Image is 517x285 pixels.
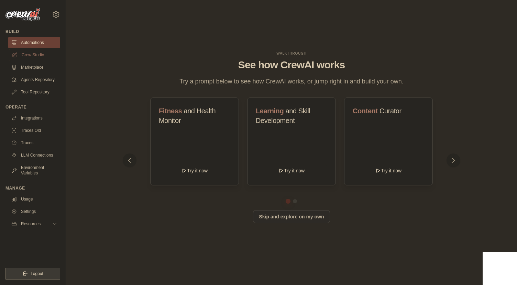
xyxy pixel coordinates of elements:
[253,210,330,223] button: Skip and explore on my own
[353,164,424,177] button: Try it now
[176,77,407,87] p: Try a prompt below to see how CrewAI works, or jump right in and build your own.
[8,87,60,98] a: Tool Repository
[8,194,60,205] a: Usage
[159,164,230,177] button: Try it now
[5,185,60,191] div: Manage
[8,125,60,136] a: Traces Old
[379,107,401,115] span: Curator
[8,206,60,217] a: Settings
[159,107,216,124] span: and Health Monitor
[256,107,310,124] span: and Skill Development
[8,74,60,85] a: Agents Repository
[128,51,455,56] div: WALKTHROUGH
[9,49,61,60] a: Crew Studio
[8,62,60,73] a: Marketplace
[353,107,378,115] span: Content
[21,221,41,227] span: Resources
[159,107,182,115] span: Fitness
[483,252,517,285] div: 聊天小组件
[8,37,60,48] a: Automations
[483,252,517,285] iframe: Chat Widget
[256,164,327,177] button: Try it now
[128,59,455,71] h1: See how CrewAI works
[8,113,60,124] a: Integrations
[5,29,60,34] div: Build
[5,268,60,280] button: Logout
[31,271,43,276] span: Logout
[8,162,60,179] a: Environment Variables
[256,107,284,115] span: Learning
[5,8,40,21] img: Logo
[8,150,60,161] a: LLM Connections
[8,137,60,148] a: Traces
[5,104,60,110] div: Operate
[8,218,60,229] button: Resources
